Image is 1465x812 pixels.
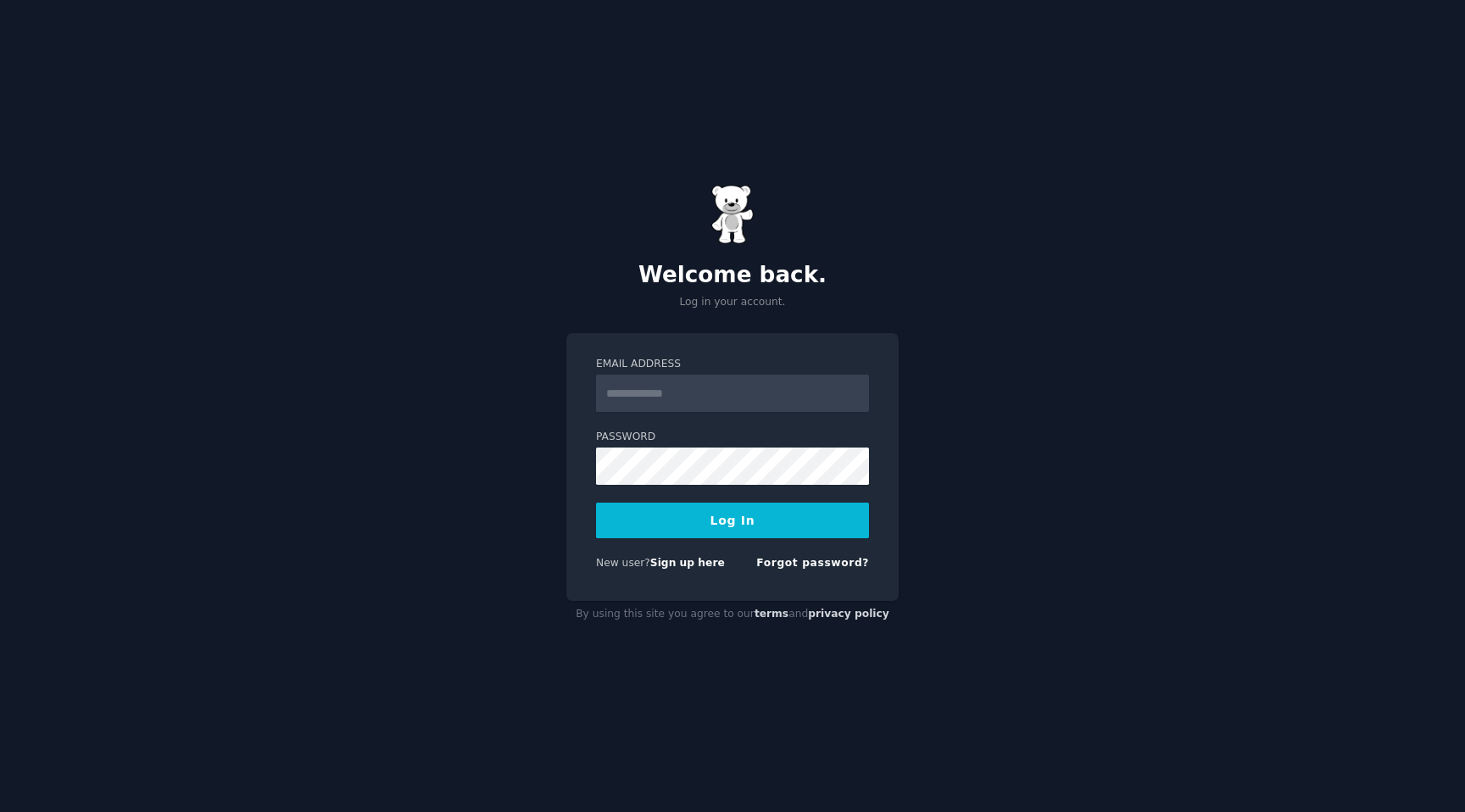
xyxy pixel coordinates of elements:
a: Forgot password? [756,557,869,569]
a: terms [755,608,788,620]
div: By using this site you agree to our and [566,601,899,628]
h2: Welcome back. [566,262,899,289]
p: Log in your account. [566,295,899,310]
button: Log In [596,503,869,538]
img: Gummy Bear [711,185,754,244]
label: Email Address [596,357,869,372]
span: New user? [596,557,650,569]
a: Sign up here [650,557,725,569]
label: Password [596,430,869,445]
a: privacy policy [808,608,889,620]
